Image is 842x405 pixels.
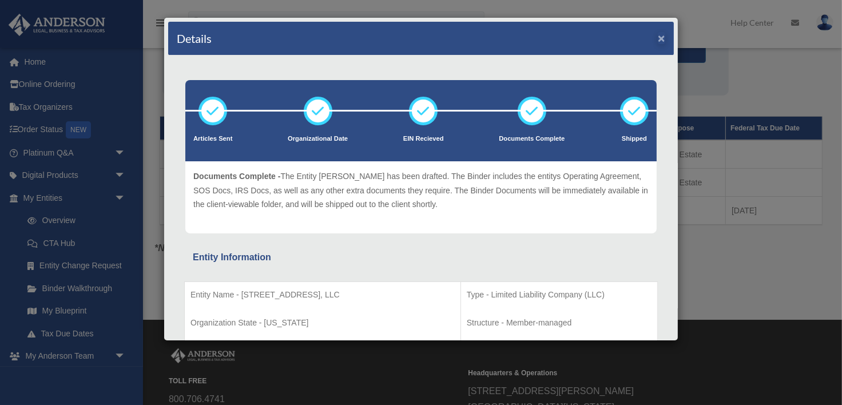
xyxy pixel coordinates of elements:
span: Documents Complete - [193,172,280,181]
p: Organizational Date [288,133,348,145]
p: Articles Sent [193,133,232,145]
button: × [658,32,665,44]
h4: Details [177,30,212,46]
p: The Entity [PERSON_NAME] has been drafted. The Binder includes the entitys Operating Agreement, S... [193,169,649,212]
p: EIN Recieved [403,133,444,145]
p: Type - Limited Liability Company (LLC) [467,288,652,302]
p: Shipped [620,133,649,145]
p: Entity Name - [STREET_ADDRESS], LLC [190,288,455,302]
p: Documents Complete [499,133,565,145]
div: Entity Information [193,249,649,265]
p: Structure - Member-managed [467,316,652,330]
p: Organization State - [US_STATE] [190,316,455,330]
